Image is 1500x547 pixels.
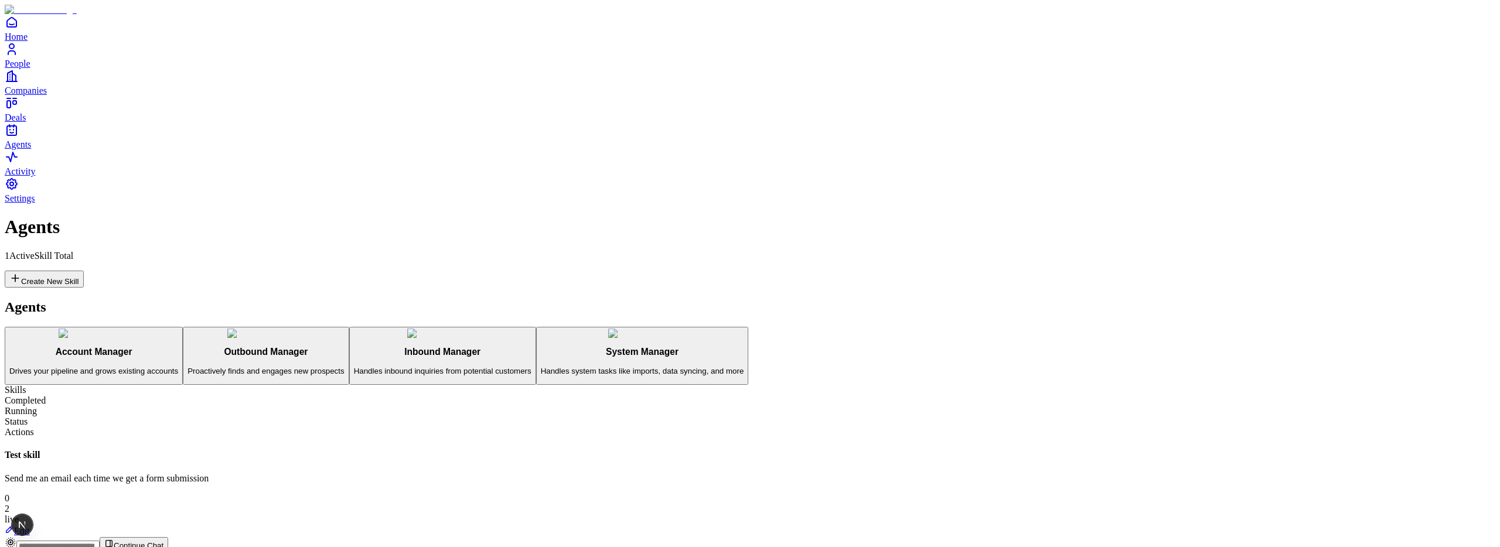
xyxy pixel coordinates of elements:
[5,112,26,122] span: Deals
[5,32,28,42] span: Home
[5,427,1495,437] div: Actions
[5,42,1495,69] a: People
[541,367,744,375] p: Handles system tasks like imports, data syncing, and more
[59,329,129,338] img: Account Manager
[5,406,1495,416] div: Running
[5,86,47,95] span: Companies
[5,59,30,69] span: People
[5,504,1495,514] div: 2
[5,139,31,149] span: Agents
[187,367,344,375] p: Proactively finds and engages new prospects
[354,347,531,357] h3: Inbound Manager
[5,514,19,524] span: live
[354,367,531,375] p: Handles inbound inquiries from potential customers
[5,473,1495,484] p: Send me an email each time we get a form submission
[5,193,35,203] span: Settings
[5,493,1495,504] div: 0
[5,216,1495,238] h1: Agents
[5,166,35,176] span: Activity
[9,347,178,357] h3: Account Manager
[5,123,1495,149] a: Agents
[5,150,1495,176] a: Activity
[227,329,304,338] img: Outbound Manager
[608,329,677,338] img: System Manager
[183,327,349,385] button: Outbound ManagerOutbound ManagerProactively finds and engages new prospects
[407,329,478,338] img: Inbound Manager
[5,271,84,288] button: Create New Skill
[5,416,1495,427] div: Status
[5,177,1495,203] a: Settings
[5,69,1495,95] a: Companies
[5,450,1495,460] h4: Test skill
[536,327,749,385] button: System ManagerSystem ManagerHandles system tasks like imports, data syncing, and more
[5,526,30,536] a: Edit
[9,367,178,375] p: Drives your pipeline and grows existing accounts
[5,299,1495,315] h2: Agents
[5,251,1495,261] p: 1 Active Skill Total
[5,327,183,385] button: Account ManagerAccount ManagerDrives your pipeline and grows existing accounts
[5,5,77,15] img: Item Brain Logo
[187,347,344,357] h3: Outbound Manager
[5,96,1495,122] a: Deals
[541,347,744,357] h3: System Manager
[349,327,536,385] button: Inbound ManagerInbound ManagerHandles inbound inquiries from potential customers
[5,395,1495,406] div: Completed
[5,15,1495,42] a: Home
[5,385,1495,395] div: Skills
